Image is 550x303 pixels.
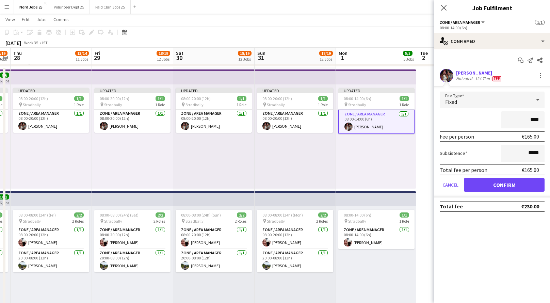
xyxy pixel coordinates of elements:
span: 1/1 [400,96,409,101]
div: 08:00-08:00 (24h) (Mon)2/2 Stradbally2 RolesZone / Area Manager1/108:00-20:00 (12h)[PERSON_NAME]Z... [257,210,333,272]
span: 08:00-14:00 (6h) [344,96,371,101]
span: 1/1 [74,96,84,101]
a: Edit [19,15,32,24]
span: 08:00-08:00 (24h) (Fri) [18,212,56,218]
div: 11 Jobs [76,57,88,62]
app-card-role: Zone / Area Manager1/108:00-20:00 (12h)[PERSON_NAME] [257,226,333,249]
span: 1 Role [74,102,84,107]
a: View [3,15,18,24]
div: €165.00 [522,166,539,173]
div: 08:00-14:00 (6h) [440,25,545,30]
a: Comms [51,15,71,24]
span: Jobs [36,16,47,22]
span: 08:00-20:00 (12h) [181,96,211,101]
app-card-role: Zone / Area Manager1/120:00-08:00 (12h)[PERSON_NAME] [13,249,89,272]
span: Stradbally [267,102,285,107]
button: Volunteer Dept 25 [48,0,90,14]
span: Zone / Area Manager [440,20,480,25]
span: 31 [256,54,265,62]
app-card-role: Zone / Area Manager1/108:00-14:00 (6h)[PERSON_NAME] [338,110,415,134]
span: Edit [22,16,30,22]
span: 1/1 [237,96,246,101]
span: Stradbally [23,102,41,107]
div: Total fee [440,203,463,210]
div: €230.00 [521,203,539,210]
app-job-card: 08:00-08:00 (24h) (Fri)2/2 Stradbally2 RolesZone / Area Manager1/108:00-20:00 (12h)[PERSON_NAME]Z... [13,210,89,272]
app-job-card: 08:00-08:00 (24h) (Sat)2/2 Stradbally2 RolesZone / Area Manager1/108:00-20:00 (12h)[PERSON_NAME]Z... [94,210,171,272]
app-card-role: Zone / Area Manager1/108:00-20:00 (12h)[PERSON_NAME] [13,226,89,249]
app-card-role: Zone / Area Manager1/108:00-14:00 (6h)[PERSON_NAME] [338,226,415,249]
span: 1 [338,54,347,62]
span: 1 Role [237,102,246,107]
span: 13/14 [75,51,89,56]
app-job-card: 08:00-14:00 (6h)1/1 Stradbally1 RoleZone / Area Manager1/108:00-14:00 (6h)[PERSON_NAME] [338,210,415,249]
span: 1/1 [535,20,545,25]
button: Confirm [464,178,545,192]
button: Zone / Area Manager [440,20,486,25]
span: Stradbally [23,219,41,224]
div: Updated [94,88,171,93]
span: View [5,16,15,22]
app-job-card: Updated08:00-20:00 (12h)1/1 Stradbally1 RoleZone / Area Manager1/108:00-20:00 (12h)[PERSON_NAME] [176,88,252,133]
app-card-role: Zone / Area Manager1/120:00-08:00 (12h)[PERSON_NAME] [257,249,333,272]
app-card-role: Zone / Area Manager1/108:00-20:00 (12h)[PERSON_NAME] [13,110,89,133]
app-job-card: Updated08:00-14:00 (6h)1/1 Stradbally1 RoleZone / Area Manager1/108:00-14:00 (6h)[PERSON_NAME] [338,88,415,134]
div: Fee per person [440,133,474,140]
span: 2 Roles [153,219,165,224]
span: 08:00-08:00 (24h) (Sun) [181,212,221,218]
span: Stradbally [185,102,204,107]
span: 08:00-20:00 (12h) [262,96,292,101]
div: Not rated [456,76,474,81]
div: Updated08:00-20:00 (12h)1/1 Stradbally1 RoleZone / Area Manager1/108:00-20:00 (12h)[PERSON_NAME] [13,88,89,133]
span: 1/1 [318,96,328,101]
span: 1/1 [156,96,165,101]
span: 08:00-20:00 (12h) [18,96,48,101]
app-card-role: Zone / Area Manager1/108:00-20:00 (12h)[PERSON_NAME] [94,226,171,249]
span: 1/1 [400,212,409,218]
div: Crew has different fees then in role [491,76,503,81]
button: Cancel [440,178,461,192]
div: [PERSON_NAME] [456,70,503,76]
span: 08:00-08:00 (24h) (Sat) [100,212,139,218]
span: Stradbally [348,219,366,224]
span: Thu [13,50,22,56]
label: Subsistence [440,150,467,156]
span: 08:00-20:00 (12h) [100,96,129,101]
app-job-card: 08:00-08:00 (24h) (Sun)2/2 Stradbally2 RolesZone / Area Manager1/108:00-20:00 (12h)[PERSON_NAME]Z... [176,210,252,272]
span: Stradbally [348,102,366,107]
a: Jobs [34,15,49,24]
app-card-role: Zone / Area Manager1/108:00-20:00 (12h)[PERSON_NAME] [176,110,252,133]
span: 1 Role [155,102,165,107]
span: 1 Role [399,219,409,224]
div: 124.7km [474,76,491,81]
div: 5 Jobs [403,57,414,62]
div: €165.00 [522,133,539,140]
app-card-role: Zone / Area Manager1/120:00-08:00 (12h)[PERSON_NAME] [176,249,252,272]
span: 18/19 [157,51,170,56]
span: 2 Roles [72,219,84,224]
div: Updated [257,88,333,93]
span: 29 [94,54,100,62]
button: Nord Jobs 25 [14,0,48,14]
app-card-role: Zone / Area Manager1/120:00-08:00 (12h)[PERSON_NAME] [94,249,171,272]
span: Mon [339,50,347,56]
div: 12 Jobs [320,57,333,62]
div: Updated [176,88,252,93]
button: Paid Clan Jobs 25 [90,0,131,14]
div: IST [42,40,48,45]
span: 2/2 [237,212,246,218]
app-job-card: Updated08:00-20:00 (12h)1/1 Stradbally1 RoleZone / Area Manager1/108:00-20:00 (12h)[PERSON_NAME] [94,88,171,133]
app-card-role: Zone / Area Manager1/108:00-20:00 (12h)[PERSON_NAME] [94,110,171,133]
span: Stradbally [267,219,285,224]
div: Updated [338,88,415,93]
span: 18/19 [238,51,252,56]
span: 1 Role [318,102,328,107]
span: Comms [53,16,69,22]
